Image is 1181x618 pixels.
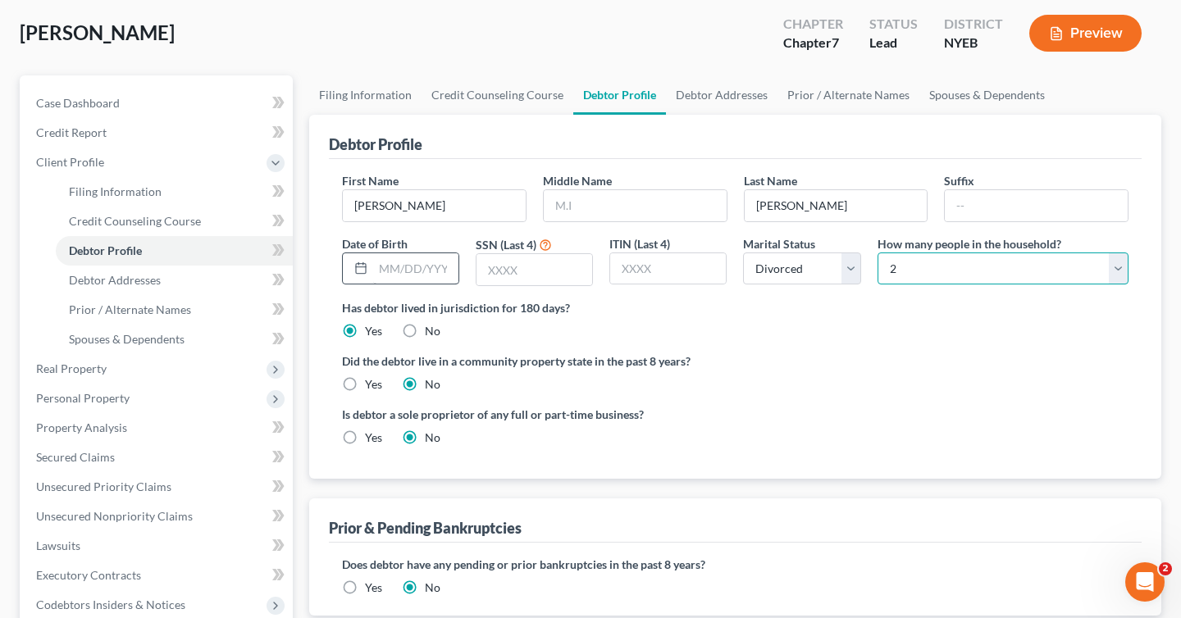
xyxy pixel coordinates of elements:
span: [PERSON_NAME] [20,20,175,44]
label: Yes [365,579,382,596]
label: Did the debtor live in a community property state in the past 8 years? [342,352,1129,370]
span: Unsecured Priority Claims [36,479,171,493]
a: Case Dashboard [23,89,293,118]
a: Debtor Profile [56,236,293,266]
a: Spouses & Dependents [56,325,293,354]
a: Unsecured Priority Claims [23,472,293,502]
label: First Name [342,172,399,189]
a: Prior / Alternate Names [777,75,919,115]
span: Executory Contracts [36,568,141,582]
div: Debtor Profile [329,134,422,154]
span: Credit Counseling Course [69,214,201,228]
input: -- [745,190,928,221]
span: Secured Claims [36,450,115,464]
label: Yes [365,323,382,339]
label: Marital Status [743,235,815,252]
label: Date of Birth [342,235,408,252]
label: No [425,323,440,339]
label: No [425,579,440,596]
button: Preview [1029,15,1142,52]
iframe: Intercom live chat [1125,562,1165,602]
span: Filing Information [69,184,162,198]
span: Prior / Alternate Names [69,302,191,316]
label: Has debtor lived in jurisdiction for 180 days? [342,299,1129,316]
span: Real Property [36,361,107,375]
a: Debtor Addresses [666,75,777,115]
input: XXXX [477,254,592,285]
input: XXXX [610,253,726,284]
a: Spouses & Dependents [919,75,1055,115]
input: MM/DD/YYYY [373,253,458,284]
label: Is debtor a sole proprietor of any full or part-time business? [342,406,727,423]
a: Filing Information [56,177,293,207]
label: Yes [365,429,382,446]
label: Last Name [744,172,797,189]
label: No [425,429,440,446]
div: Chapter [783,15,843,34]
a: Credit Report [23,118,293,148]
label: ITIN (Last 4) [609,235,670,252]
a: Credit Counseling Course [56,207,293,236]
label: Does debtor have any pending or prior bankruptcies in the past 8 years? [342,556,1129,573]
a: Unsecured Nonpriority Claims [23,502,293,531]
span: Spouses & Dependents [69,332,185,346]
label: No [425,376,440,393]
span: Unsecured Nonpriority Claims [36,509,193,523]
span: 2 [1159,562,1172,575]
input: -- [343,190,526,221]
label: How many people in the household? [878,235,1061,252]
span: Debtor Profile [69,243,142,257]
a: Prior / Alternate Names [56,295,293,325]
span: Case Dashboard [36,96,120,110]
a: Debtor Addresses [56,266,293,295]
div: NYEB [944,34,1003,52]
span: Client Profile [36,155,104,169]
span: Credit Report [36,125,107,139]
span: Personal Property [36,391,130,405]
a: Debtor Profile [573,75,666,115]
a: Executory Contracts [23,561,293,590]
a: Property Analysis [23,413,293,443]
span: Debtor Addresses [69,273,161,287]
input: M.I [544,190,727,221]
div: Lead [869,34,918,52]
span: Lawsuits [36,538,80,552]
input: -- [945,190,1128,221]
label: Suffix [944,172,974,189]
a: Filing Information [309,75,422,115]
span: Codebtors Insiders & Notices [36,598,185,611]
a: Secured Claims [23,443,293,472]
a: Credit Counseling Course [422,75,573,115]
div: Status [869,15,918,34]
div: Chapter [783,34,843,52]
div: Prior & Pending Bankruptcies [329,518,522,538]
span: Property Analysis [36,420,127,434]
label: Middle Name [543,172,612,189]
span: 7 [832,34,839,50]
div: District [944,15,1003,34]
label: Yes [365,376,382,393]
label: SSN (Last 4) [476,236,536,253]
a: Lawsuits [23,531,293,561]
